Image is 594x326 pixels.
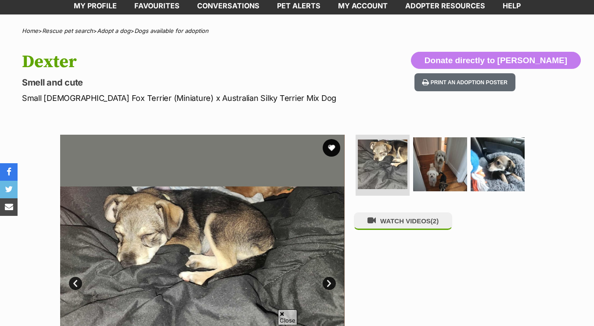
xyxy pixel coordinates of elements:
button: WATCH VIDEOS(2) [354,212,452,229]
span: Close [278,309,297,325]
a: Dogs available for adoption [134,27,209,34]
a: Prev [69,277,82,290]
p: Small [DEMOGRAPHIC_DATA] Fox Terrier (Miniature) x Australian Silky Terrier Mix Dog [22,92,363,104]
img: Photo of Dexter [358,140,407,189]
span: (2) [431,217,439,225]
h1: Dexter [22,52,363,72]
button: Print an adoption poster [414,73,515,91]
p: Smell and cute [22,76,363,89]
button: favourite [323,139,340,157]
a: Adopt a dog [97,27,130,34]
button: Donate directly to [PERSON_NAME] [411,52,581,69]
a: Home [22,27,38,34]
a: Next [323,277,336,290]
img: Photo of Dexter [471,137,525,191]
img: Photo of Dexter [413,137,467,191]
a: Rescue pet search [42,27,93,34]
